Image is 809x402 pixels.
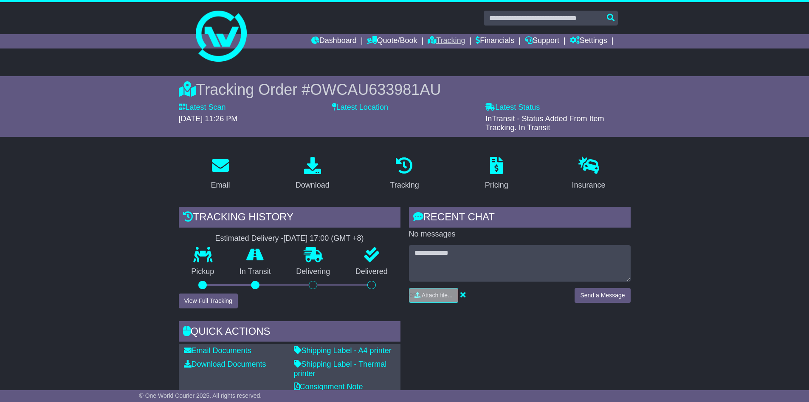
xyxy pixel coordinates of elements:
[179,114,238,123] span: [DATE] 11:26 PM
[184,346,251,355] a: Email Documents
[525,34,559,48] a: Support
[179,321,400,344] div: Quick Actions
[428,34,465,48] a: Tracking
[572,180,606,191] div: Insurance
[485,114,604,132] span: InTransit - Status Added From Item Tracking. In Transit
[179,294,238,308] button: View Full Tracking
[284,234,364,243] div: [DATE] 17:00 (GMT +8)
[179,207,400,230] div: Tracking history
[179,80,631,99] div: Tracking Order #
[479,154,514,194] a: Pricing
[343,267,400,277] p: Delivered
[570,34,607,48] a: Settings
[284,267,343,277] p: Delivering
[179,234,400,243] div: Estimated Delivery -
[409,230,631,239] p: No messages
[409,207,631,230] div: RECENT CHAT
[227,267,284,277] p: In Transit
[310,81,441,98] span: OWCAU633981AU
[311,34,357,48] a: Dashboard
[332,103,388,112] label: Latest Location
[294,382,363,391] a: Consignment Note
[485,180,508,191] div: Pricing
[184,360,266,368] a: Download Documents
[567,154,611,194] a: Insurance
[294,360,387,378] a: Shipping Label - Thermal printer
[296,180,330,191] div: Download
[205,154,235,194] a: Email
[179,267,227,277] p: Pickup
[476,34,514,48] a: Financials
[575,288,630,303] button: Send a Message
[139,392,262,399] span: © One World Courier 2025. All rights reserved.
[390,180,419,191] div: Tracking
[290,154,335,194] a: Download
[179,103,226,112] label: Latest Scan
[367,34,417,48] a: Quote/Book
[211,180,230,191] div: Email
[384,154,424,194] a: Tracking
[294,346,392,355] a: Shipping Label - A4 printer
[485,103,540,112] label: Latest Status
